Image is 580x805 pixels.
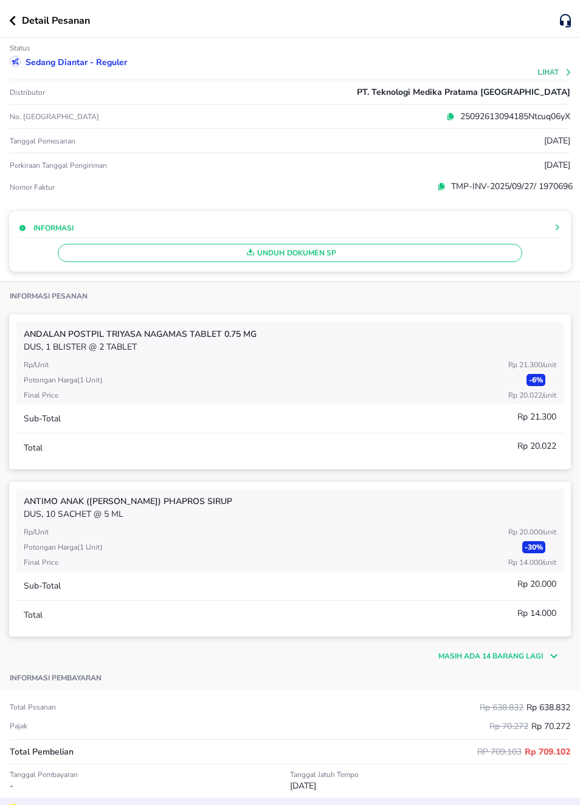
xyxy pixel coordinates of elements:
p: DUS, 10 SACHET @ 5 ML [24,508,556,520]
span: / Unit [542,527,556,537]
span: / Unit [542,558,556,567]
p: Rp 21.300 [508,359,556,370]
p: Total [24,609,43,621]
p: Rp 14.000 [508,557,556,568]
p: Rp 709.103 [477,745,525,758]
p: Tanggal Jatuh Tempo [290,770,570,779]
p: Final Price [24,557,58,568]
p: Rp 20.000 [517,578,556,590]
p: ANTIMO ANAK ([PERSON_NAME]) Phapros SIRUP [24,495,556,508]
p: [DATE] [290,779,570,792]
p: Status [10,43,30,53]
button: Lihat [538,68,573,77]
span: / Unit [542,360,556,370]
p: 25092613094185Ntcuq06yX [455,110,570,123]
p: Sub-Total [24,579,61,592]
p: Rp/Unit [24,359,49,370]
p: Pajak [10,721,27,731]
p: Final Price [24,390,58,401]
p: Rp 20.000 [508,527,556,537]
p: - [10,779,290,792]
p: Rp 70.272 [531,720,570,733]
p: [DATE] [544,134,570,147]
p: Rp 21.300 [517,410,556,423]
p: Distributor [10,88,45,97]
p: Rp 709.102 [525,745,570,758]
p: Rp/Unit [24,527,49,537]
p: Tanggal Pembayaran [10,770,290,779]
p: Total [24,441,43,454]
p: Rp 20.022 [517,440,556,452]
p: No. [GEOGRAPHIC_DATA] [10,112,196,122]
p: Rp 14.000 [517,607,556,620]
p: Detail Pesanan [22,13,90,28]
p: Total pesanan [10,702,56,712]
p: TMP-INV-2025/09/27/ 1970696 [446,180,573,193]
p: Potongan harga ( 1 Unit ) [24,375,103,385]
p: [DATE] [544,159,570,171]
p: PT. Teknologi Medika Pratama [GEOGRAPHIC_DATA] [357,86,570,98]
p: Sub-Total [24,412,61,425]
p: Tanggal pemesanan [10,136,75,146]
p: Sedang diantar - Reguler [26,56,127,69]
p: ANDALAN POSTPIL Triyasa Nagamas TABLET 0.75 MG [24,328,556,340]
p: - 30 % [522,541,545,553]
p: Informasi [33,223,74,233]
p: Masih ada 14 barang lagi [438,651,543,662]
p: DUS, 1 BLISTER @ 2 TABLET [24,340,556,353]
p: Informasi pembayaran [10,673,102,683]
p: Rp 20.022 [508,390,556,401]
p: - 6 % [526,374,545,386]
button: Unduh Dokumen SP [58,244,522,262]
span: / Unit [542,390,556,400]
span: Unduh Dokumen SP [63,245,516,261]
p: Rp 70.272 [489,720,531,733]
p: Rp 638.832 [526,701,570,714]
p: Perkiraan Tanggal Pengiriman [10,161,107,170]
p: Total Pembelian [10,745,74,758]
p: Nomor faktur [10,182,196,192]
p: Potongan harga ( 1 Unit ) [24,542,103,553]
button: Informasi [19,223,74,233]
p: Informasi Pesanan [10,291,88,301]
p: Rp 638.832 [480,701,526,714]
